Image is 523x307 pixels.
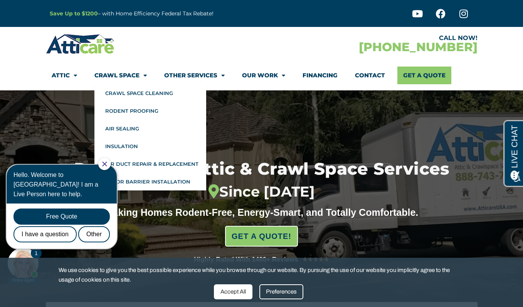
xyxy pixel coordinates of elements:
[214,284,252,299] div: Accept All
[164,67,225,84] a: Other Services
[302,255,308,265] i: ★
[242,67,285,84] a: Our Work
[19,6,62,16] span: Opens a chat window
[94,102,206,120] a: Rodent Proofing
[94,155,206,173] a: Air Duct Repair & Replacement
[262,35,478,41] div: CALL NOW!
[303,67,338,84] a: Financing
[90,207,433,218] div: Making Homes Rodent-Free, Energy-Smart, and Totally Comfortable.
[259,284,303,299] div: Preferences
[59,265,459,284] span: We use cookies to give you the best possible experience while you browse through our website. By ...
[324,255,329,265] i: ★
[94,120,206,137] a: Air Sealing
[52,67,77,84] a: Attic
[232,229,291,244] span: GET A QUOTE!
[318,255,324,265] i: ★
[50,9,299,18] p: – with Home Efficiency Federal Tax Rebate!
[52,67,472,84] nav: Menu
[225,226,298,247] a: GET A QUOTE!
[50,10,98,17] a: Save Up to $1200
[35,160,488,200] h1: Professional Attic & Crawl Space Services
[94,84,206,102] a: Crawl Space Cleaning
[35,184,488,200] div: Since [DATE]
[397,67,451,84] a: Get A Quote
[313,255,318,265] i: ★
[94,137,206,155] a: Insulation
[355,67,385,84] a: Contact
[4,157,127,284] iframe: Chat Invitation
[94,173,206,190] a: Vapor Barrier Installation
[94,84,206,190] ul: Crawl Space
[302,255,329,265] div: 5/5
[308,255,313,265] i: ★
[94,67,147,84] a: Crawl Space
[194,254,298,265] div: Highly Rated With 1400+ Reviews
